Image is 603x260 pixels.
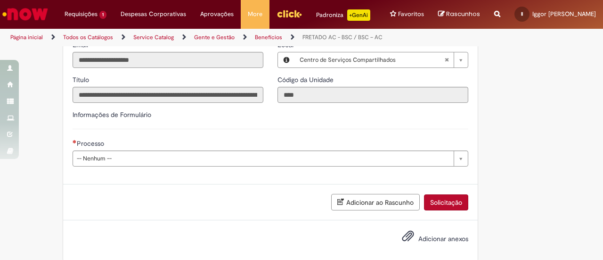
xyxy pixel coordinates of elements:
[65,9,98,19] span: Requisições
[532,10,596,18] span: Iggor [PERSON_NAME]
[347,9,370,21] p: +GenAi
[7,29,395,46] ul: Trilhas de página
[295,52,468,67] a: Centro de Serviços CompartilhadosLimpar campo Local
[277,75,335,84] label: Somente leitura - Código da Unidade
[331,194,420,210] button: Adicionar ao Rascunho
[302,34,383,41] a: FRETADO AC - BSC / BSC – AC
[438,10,480,19] a: Rascunhos
[424,194,468,210] button: Solicitação
[255,34,282,41] a: Benefícios
[278,52,295,67] button: Local, Visualizar este registro Centro de Serviços Compartilhados
[73,75,91,84] label: Somente leitura - Título
[440,52,454,67] abbr: Limpar campo Local
[77,139,106,148] span: Processo
[73,52,263,68] input: Email
[316,9,370,21] div: Padroniza
[418,235,468,243] span: Adicionar anexos
[277,7,302,21] img: click_logo_yellow_360x200.png
[521,11,523,17] span: II
[10,34,43,41] a: Página inicial
[1,5,49,24] img: ServiceNow
[133,34,174,41] a: Service Catalog
[121,9,186,19] span: Despesas Corporativas
[77,151,449,166] span: -- Nenhum --
[248,9,262,19] span: More
[398,9,424,19] span: Favoritos
[399,227,416,249] button: Adicionar anexos
[99,11,106,19] span: 1
[194,34,235,41] a: Gente e Gestão
[200,9,234,19] span: Aprovações
[73,110,151,119] label: Informações de Formulário
[73,87,263,103] input: Título
[446,9,480,18] span: Rascunhos
[63,34,113,41] a: Todos os Catálogos
[300,52,444,67] span: Centro de Serviços Compartilhados
[277,87,468,103] input: Código da Unidade
[73,140,77,143] span: Necessários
